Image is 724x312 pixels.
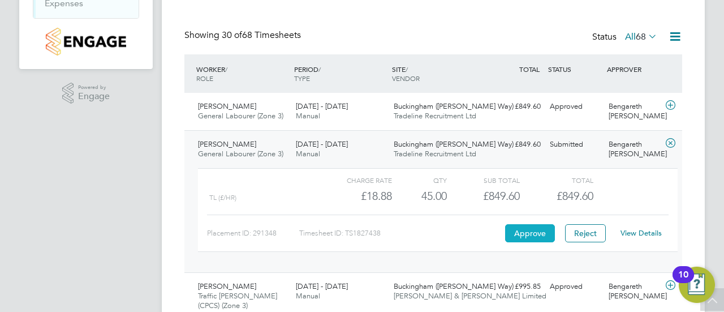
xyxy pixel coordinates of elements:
div: STATUS [545,59,604,79]
button: Approve [505,224,555,242]
span: TL (£/HR) [209,194,236,202]
div: £849.60 [486,97,545,116]
div: Approved [545,277,604,296]
span: Buckingham ([PERSON_NAME] Way) [394,101,514,111]
label: All [625,31,657,42]
button: Reject [565,224,606,242]
div: £18.88 [319,187,392,206]
a: Go to home page [33,28,139,55]
span: TOTAL [519,65,540,74]
button: Open Resource Center, 10 new notifications [679,267,715,303]
span: Traffic [PERSON_NAME] (CPCS) (Zone 3) [198,291,277,310]
div: PERIOD [291,59,389,88]
div: Status [592,29,660,45]
span: Manual [296,291,320,301]
div: 45.00 [392,187,447,206]
span: VENDOR [392,74,420,83]
span: Buckingham ([PERSON_NAME] Way) [394,281,514,291]
div: Showing [184,29,303,41]
div: 10 [678,275,688,289]
div: £849.60 [486,135,545,154]
span: Buckingham ([PERSON_NAME] Way) [394,139,514,149]
span: 30 of [222,29,242,41]
div: Total [520,173,593,187]
span: [DATE] - [DATE] [296,139,348,149]
div: Charge rate [319,173,392,187]
span: Tradeline Recruitment Ltd [394,111,476,121]
span: [DATE] - [DATE] [296,281,348,291]
img: countryside-properties-logo-retina.png [46,28,126,55]
div: £849.60 [447,187,520,206]
span: / [225,65,227,74]
span: £849.60 [557,189,593,203]
div: QTY [392,173,447,187]
span: General Labourer (Zone 3) [198,149,283,159]
div: Placement ID: 291348 [207,224,299,242]
div: Bengareth [PERSON_NAME] [604,97,663,126]
span: [PERSON_NAME] [198,281,256,291]
span: [PERSON_NAME] & [PERSON_NAME] Limited [394,291,546,301]
span: / [406,65,408,74]
div: Submitted [545,135,604,154]
span: Engage [78,92,110,101]
span: [PERSON_NAME] [198,139,256,149]
span: Tradeline Recruitment Ltd [394,149,476,159]
span: 68 [636,31,646,42]
div: WORKER [193,59,291,88]
div: Bengareth [PERSON_NAME] [604,277,663,306]
div: Sub Total [447,173,520,187]
a: View Details [620,228,662,238]
span: ROLE [196,74,213,83]
div: Bengareth [PERSON_NAME] [604,135,663,164]
div: Approved [545,97,604,116]
span: / [318,65,321,74]
a: Powered byEngage [62,83,110,104]
div: Timesheet ID: TS1827438 [299,224,502,242]
div: SITE [389,59,487,88]
span: TYPE [294,74,310,83]
span: Manual [296,111,320,121]
span: General Labourer (Zone 3) [198,111,283,121]
span: Powered by [78,83,110,92]
span: 68 Timesheets [222,29,301,41]
div: APPROVER [604,59,663,79]
span: [DATE] - [DATE] [296,101,348,111]
span: [PERSON_NAME] [198,101,256,111]
span: Manual [296,149,320,159]
div: £995.85 [486,277,545,296]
